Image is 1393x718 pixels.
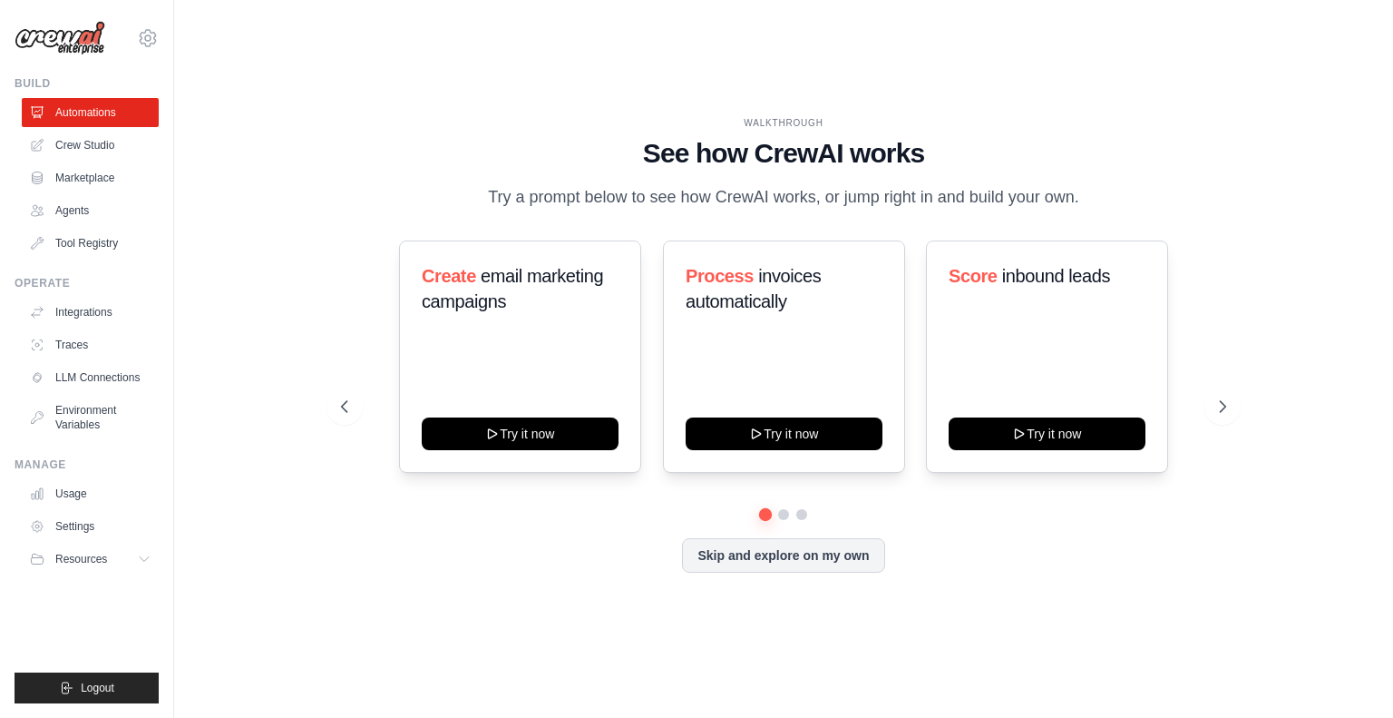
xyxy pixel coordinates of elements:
span: Process [686,266,754,286]
span: Resources [55,552,107,566]
p: Try a prompt below to see how CrewAI works, or jump right in and build your own. [479,184,1088,211]
button: Skip and explore on my own [682,538,884,573]
a: Crew Studio [22,131,159,160]
a: Settings [22,512,159,541]
span: Score [949,266,998,286]
button: Resources [22,545,159,574]
a: Automations [22,98,159,127]
a: Usage [22,479,159,508]
button: Try it now [686,418,882,450]
span: Logout [81,681,114,695]
div: WALKTHROUGH [341,116,1226,130]
button: Try it now [949,418,1145,450]
span: invoices automatically [686,266,821,311]
a: Tool Registry [22,229,159,258]
img: Logo [15,21,105,55]
a: Environment Variables [22,396,159,439]
div: Manage [15,457,159,472]
a: Traces [22,330,159,359]
button: Logout [15,673,159,703]
span: inbound leads [1002,266,1110,286]
h1: See how CrewAI works [341,137,1226,170]
a: Integrations [22,298,159,327]
button: Try it now [422,418,619,450]
div: Build [15,76,159,91]
span: Create [422,266,476,286]
div: Operate [15,276,159,290]
span: email marketing campaigns [422,266,603,311]
a: LLM Connections [22,363,159,392]
a: Marketplace [22,163,159,192]
a: Agents [22,196,159,225]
